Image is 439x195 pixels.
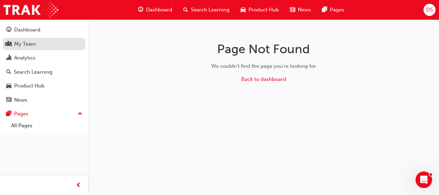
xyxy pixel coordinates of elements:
[330,6,344,14] span: Pages
[6,69,11,75] span: search-icon
[8,120,85,131] a: All Pages
[426,6,433,14] span: DS
[290,6,295,14] span: news-icon
[3,24,85,36] a: Dashboard
[6,27,11,33] span: guage-icon
[3,38,85,50] a: My Team
[423,4,436,16] button: DS
[241,76,286,82] a: Back to dashboard
[241,6,246,14] span: car-icon
[3,80,85,92] a: Product Hub
[14,68,52,76] div: Search Learning
[191,6,230,14] span: Search Learning
[133,3,178,17] a: guage-iconDashboard
[14,26,40,34] div: Dashboard
[154,62,373,70] div: We couldn't find the page you're looking for
[6,41,11,47] span: people-icon
[298,6,311,14] span: News
[248,6,279,14] span: Product Hub
[3,66,85,78] a: Search Learning
[284,3,316,17] a: news-iconNews
[6,97,11,103] span: news-icon
[3,52,85,64] a: Analytics
[322,6,327,14] span: pages-icon
[14,54,36,62] div: Analytics
[3,108,85,120] button: Pages
[14,40,36,48] div: My Team
[3,22,85,108] button: DashboardMy TeamAnalyticsSearch LearningProduct HubNews
[316,3,350,17] a: pages-iconPages
[416,171,432,188] iframe: Intercom live chat
[3,2,58,18] img: Trak
[138,6,143,14] span: guage-icon
[154,41,373,57] h1: Page Not Found
[6,55,11,61] span: chart-icon
[78,110,82,119] span: up-icon
[14,110,28,118] div: Pages
[14,96,27,104] div: News
[6,83,11,89] span: car-icon
[183,6,188,14] span: search-icon
[76,181,81,190] span: prev-icon
[146,6,172,14] span: Dashboard
[6,111,11,117] span: pages-icon
[3,94,85,106] a: News
[235,3,284,17] a: car-iconProduct Hub
[178,3,235,17] a: search-iconSearch Learning
[14,82,45,90] div: Product Hub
